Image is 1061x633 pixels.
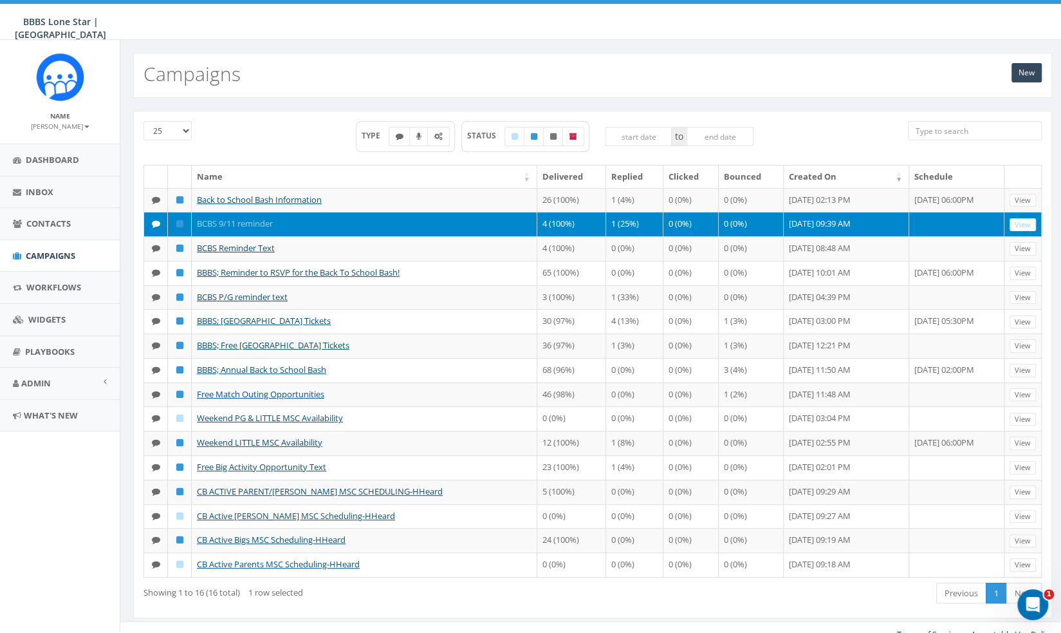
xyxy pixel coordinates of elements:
[537,480,607,504] td: 5 (100%)
[197,267,400,278] a: BBBS; Reminder to RSVP for the Back To School Bash!
[606,504,663,529] td: 0 (0%)
[537,358,607,383] td: 68 (96%)
[26,218,71,229] span: Contacts
[719,334,784,358] td: 1 (3%)
[152,536,160,544] i: Text SMS
[143,63,241,84] h2: Campaigns
[719,165,784,188] th: Bounced
[784,553,909,577] td: [DATE] 09:18 AM
[605,127,672,146] input: start date
[909,431,1004,455] td: [DATE] 06:00PM
[719,406,784,431] td: 0 (0%)
[24,410,78,421] span: What's New
[537,334,607,358] td: 36 (97%)
[1010,364,1036,377] a: View
[663,406,719,431] td: 0 (0%)
[537,528,607,553] td: 24 (100%)
[176,341,183,350] i: Published
[197,194,322,205] a: Back to School Bash Information
[537,309,607,334] td: 30 (97%)
[434,133,443,140] i: Automated Message
[986,583,1007,604] a: 1
[663,285,719,310] td: 0 (0%)
[1011,63,1042,82] a: New
[909,309,1004,334] td: [DATE] 05:30PM
[176,487,183,496] i: Published
[663,455,719,480] td: 0 (0%)
[719,309,784,334] td: 1 (3%)
[152,317,160,325] i: Text SMS
[467,130,505,141] span: STATUS
[606,553,663,577] td: 0 (0%)
[176,463,183,471] i: Published
[36,53,84,101] img: Rally_Corp_Icon_1.png
[197,291,288,303] a: BCBS P/G reminder text
[197,218,273,229] a: BCBS 9/11 reminder
[512,133,518,140] i: Draft
[409,127,429,146] label: Ringless Voice Mail
[176,414,183,422] i: Draft
[719,480,784,504] td: 0 (0%)
[152,366,160,374] i: Text SMS
[176,390,183,399] i: Published
[537,212,607,236] td: 4 (100%)
[152,196,160,204] i: Text SMS
[1006,583,1042,604] a: Next
[152,341,160,350] i: Text SMS
[606,383,663,407] td: 0 (0%)
[909,188,1004,213] td: [DATE] 06:00PM
[663,309,719,334] td: 0 (0%)
[197,437,322,448] a: Weekend LITTLE MSC Availability
[1010,558,1036,572] a: View
[784,188,909,213] td: [DATE] 02:13 PM
[26,250,75,261] span: Campaigns
[784,455,909,480] td: [DATE] 02:01 PM
[606,285,663,310] td: 1 (33%)
[1010,510,1036,524] a: View
[15,15,106,41] span: BBBS Lone Star | [GEOGRAPHIC_DATA]
[606,261,663,285] td: 0 (0%)
[26,154,79,165] span: Dashboard
[1010,291,1036,305] a: View
[663,528,719,553] td: 0 (0%)
[176,269,183,277] i: Published
[719,528,784,553] td: 0 (0%)
[26,186,53,198] span: Inbox
[1010,339,1036,353] a: View
[152,269,160,277] i: Text SMS
[719,358,784,383] td: 3 (4%)
[719,383,784,407] td: 1 (2%)
[389,127,411,146] label: Text SMS
[248,587,303,598] span: 1 row selected
[197,412,343,424] a: Weekend PG & LITTLE MSC Availability
[152,293,160,301] i: Text SMS
[176,244,183,252] i: Published
[176,439,183,447] i: Published
[1010,267,1036,280] a: View
[1010,461,1036,475] a: View
[524,127,544,146] label: Published
[176,536,183,544] i: Published
[537,165,607,188] th: Delivered
[784,212,909,236] td: [DATE] 09:39 AM
[784,480,909,504] td: [DATE] 09:29 AM
[784,285,909,310] td: [DATE] 04:39 PM
[663,480,719,504] td: 0 (0%)
[537,261,607,285] td: 65 (100%)
[152,244,160,252] i: Text SMS
[537,236,607,261] td: 4 (100%)
[543,127,564,146] label: Unpublished
[197,510,395,522] a: CB Active [PERSON_NAME] MSC Scheduling-HHeard
[719,236,784,261] td: 0 (0%)
[784,309,909,334] td: [DATE] 03:00 PM
[537,431,607,455] td: 12 (100%)
[719,188,784,213] td: 0 (0%)
[31,122,89,131] small: [PERSON_NAME]
[197,461,326,473] a: Free Big Activity Opportunity Text
[606,431,663,455] td: 1 (8%)
[1010,486,1036,499] a: View
[606,212,663,236] td: 1 (25%)
[197,364,326,375] a: BBBS; Annual Back to School Bash
[719,285,784,310] td: 0 (0%)
[909,261,1004,285] td: [DATE] 06:00PM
